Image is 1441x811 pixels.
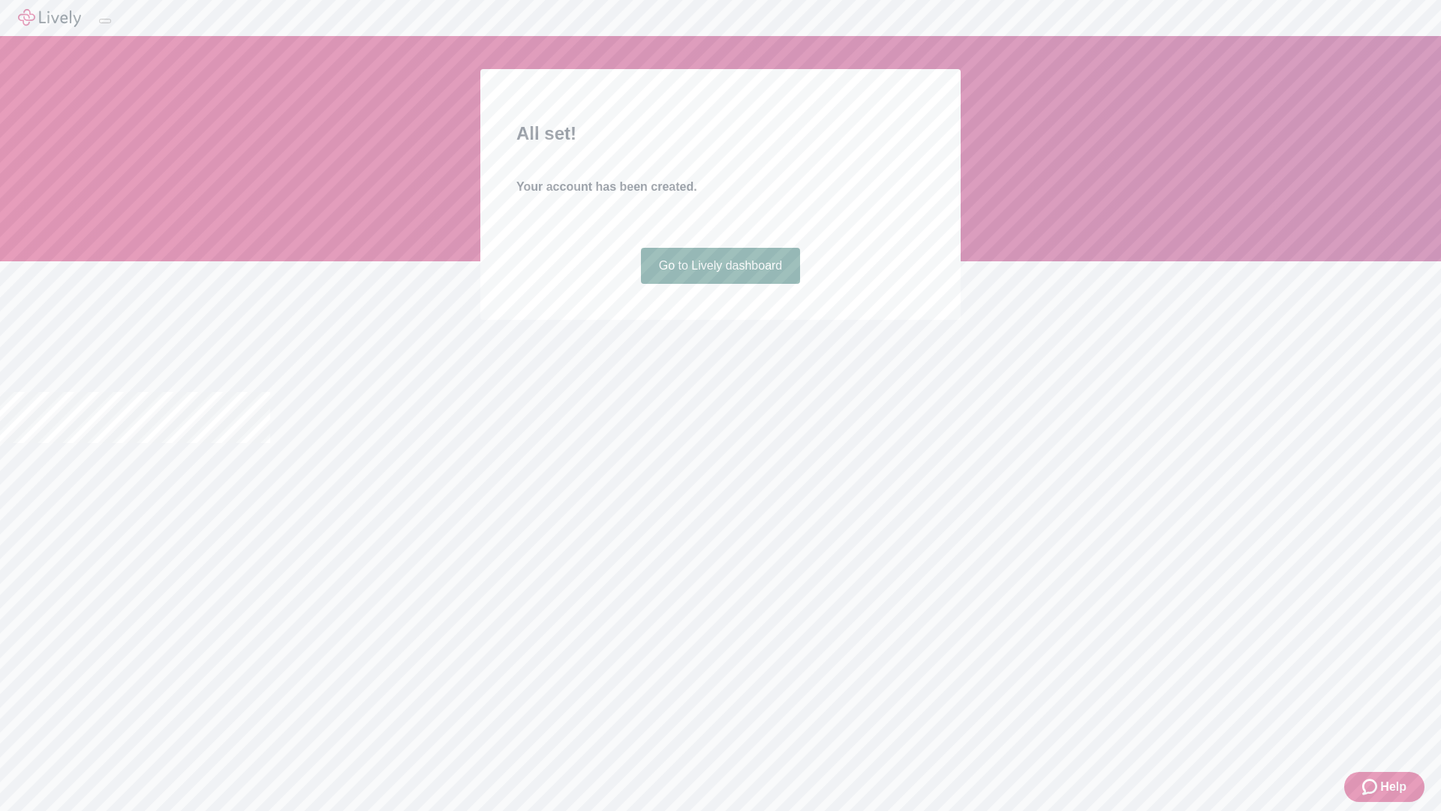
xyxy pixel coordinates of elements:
[1362,778,1380,796] svg: Zendesk support icon
[18,9,81,27] img: Lively
[1380,778,1406,796] span: Help
[516,178,925,196] h4: Your account has been created.
[99,19,111,23] button: Log out
[641,248,801,284] a: Go to Lively dashboard
[516,120,925,147] h2: All set!
[1344,772,1424,802] button: Zendesk support iconHelp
